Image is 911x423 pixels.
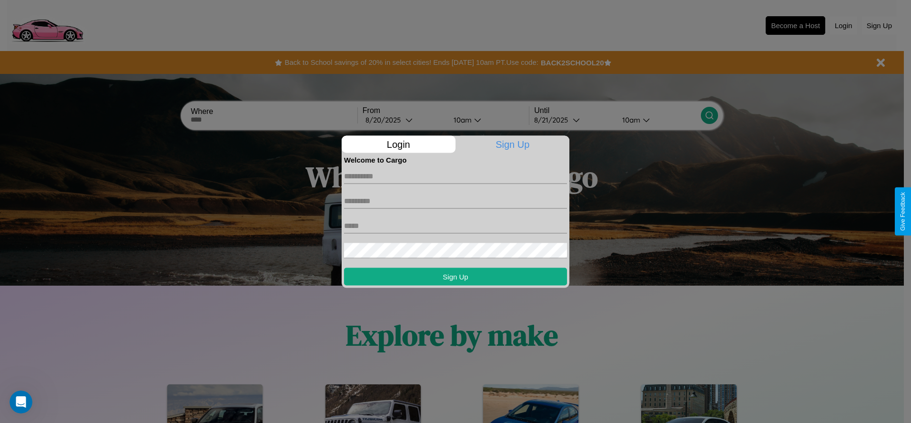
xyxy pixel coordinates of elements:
[456,135,570,153] p: Sign Up
[344,268,567,285] button: Sign Up
[10,391,32,413] iframe: Intercom live chat
[342,135,455,153] p: Login
[344,155,567,164] h4: Welcome to Cargo
[900,192,906,231] div: Give Feedback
